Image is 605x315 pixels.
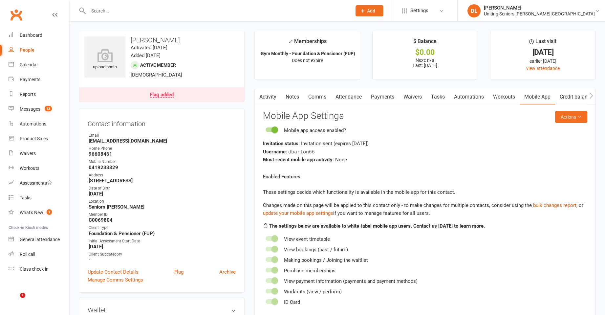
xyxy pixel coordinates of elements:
[20,195,32,200] div: Tasks
[219,268,236,276] a: Archive
[20,237,60,242] div: General attendance
[9,232,69,247] a: General attendance kiosk mode
[9,176,69,191] a: Assessments
[88,306,236,314] h3: Wallet
[484,5,595,11] div: [PERSON_NAME]
[496,49,590,56] div: [DATE]
[9,117,69,131] a: Automations
[9,131,69,146] a: Product Sales
[88,268,139,276] a: Update Contact Details
[334,141,369,146] span: (expires [DATE] )
[526,66,560,71] a: view attendance
[288,148,315,155] span: dbarton66
[284,257,368,263] span: Making bookings / Joining the waitlist
[410,3,428,18] span: Settings
[284,268,335,274] span: Purchase memberships
[9,146,69,161] a: Waivers
[263,201,587,217] div: Changes made on this page will be applied to this contact only - to make changes for multiple con...
[89,238,236,244] div: Initial Assessment Start Date
[356,5,383,16] button: Add
[140,62,176,68] span: Active member
[7,293,22,308] iframe: Intercom live chat
[263,173,300,181] label: Enabled Features
[555,111,587,123] button: Actions
[533,202,583,208] span: , or
[89,178,236,184] strong: [STREET_ADDRESS]
[89,212,236,218] div: Member ID
[255,89,281,104] a: Activity
[9,262,69,277] a: Class kiosk mode
[9,205,69,220] a: What's New1
[20,136,48,141] div: Product Sales
[261,51,355,56] strong: Gym Monthly - Foundation & Pensioner (FUP)
[89,225,236,231] div: Client Type
[89,231,236,236] strong: Foundation & Pensioner (FUP)
[9,247,69,262] a: Roll call
[288,38,292,45] i: ✓
[9,57,69,72] a: Calendar
[263,157,334,163] strong: Most recent mobile app activity:
[20,252,35,257] div: Roll call
[89,198,236,205] div: Location
[449,89,488,104] a: Automations
[467,4,481,17] div: DL
[89,172,236,178] div: Address
[20,121,46,126] div: Automations
[89,185,236,191] div: Date of Birth
[20,106,40,112] div: Messages
[426,89,449,104] a: Tasks
[533,202,576,208] a: bulk changes report
[9,43,69,57] a: People
[131,45,167,51] time: Activated [DATE]
[399,89,426,104] a: Waivers
[174,268,184,276] a: Flag
[269,223,485,229] strong: The settings below are available to white-label mobile app users. Contact us [DATE] to learn more.
[86,6,347,15] input: Search...
[89,138,236,144] strong: [EMAIL_ADDRESS][DOMAIN_NAME]
[284,278,418,284] span: View payment information (payments and payment methods)
[9,102,69,117] a: Messages 12
[47,209,52,215] span: 1
[20,33,42,38] div: Dashboard
[20,166,39,171] div: Workouts
[284,236,330,242] span: View event timetable
[263,210,333,216] a: update your mobile app settings
[496,57,590,65] div: earlier [DATE]
[89,159,236,165] div: Mobile Number
[89,204,236,210] strong: Seniors [PERSON_NAME]
[150,92,174,98] div: Flag added
[288,37,327,49] div: Memberships
[292,58,323,63] span: Does not expire
[331,89,366,104] a: Attendance
[9,161,69,176] a: Workouts
[378,49,472,56] div: $0.00
[367,8,375,13] span: Add
[131,53,161,58] time: Added [DATE]
[20,151,36,156] div: Waivers
[89,217,236,223] strong: C0069804
[366,89,399,104] a: Payments
[529,37,556,49] div: Last visit
[20,47,34,53] div: People
[89,151,236,157] strong: 96608461
[263,141,300,146] strong: Invitation status:
[89,132,236,139] div: Email
[89,165,236,170] strong: 0419233829
[88,276,143,284] a: Manage Comms Settings
[88,118,236,127] h3: Contact information
[484,11,595,17] div: Uniting Seniors [PERSON_NAME][GEOGRAPHIC_DATA]
[20,92,36,97] div: Reports
[20,210,43,215] div: What's New
[488,89,520,104] a: Workouts
[9,87,69,102] a: Reports
[89,146,236,152] div: Home Phone
[284,299,300,305] span: ID Card
[84,36,239,44] h3: [PERSON_NAME]
[89,191,236,197] strong: [DATE]
[263,188,587,196] p: These settings decide which functionality is available in the mobile app for this contact.
[304,89,331,104] a: Comms
[84,49,125,71] div: upload photo
[263,149,287,155] strong: Username:
[335,157,347,163] span: None
[281,89,304,104] a: Notes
